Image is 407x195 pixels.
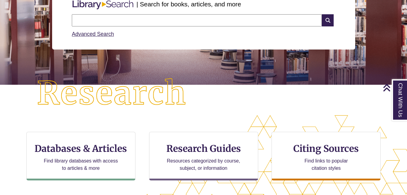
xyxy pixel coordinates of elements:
a: Research Guides Resources categorized by course, subject, or information [149,132,258,180]
p: Find library databases with access to articles & more [41,157,120,172]
h3: Citing Sources [289,143,363,154]
a: Citing Sources Find links to popular citation styles [272,132,381,180]
img: Research [20,62,203,125]
a: Databases & Articles Find library databases with access to articles & more [26,132,135,180]
p: Resources categorized by course, subject, or information [164,157,243,172]
a: Advanced Search [72,31,114,37]
p: Find links to popular citation styles [297,157,356,172]
h3: Research Guides [154,143,253,154]
i: Search [322,14,333,26]
h3: Databases & Articles [32,143,130,154]
a: Back to Top [383,84,405,92]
